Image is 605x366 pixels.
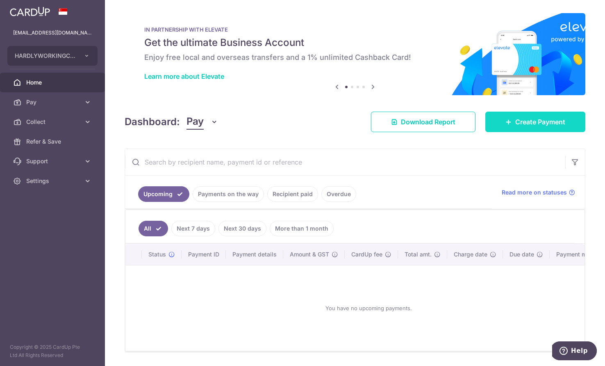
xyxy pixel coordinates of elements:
[7,46,98,66] button: HARDLYWORKINGCO PTE. LTD.
[19,6,36,13] span: Help
[351,250,382,258] span: CardUp fee
[267,186,318,202] a: Recipient paid
[26,98,80,106] span: Pay
[401,117,455,127] span: Download Report
[515,117,565,127] span: Create Payment
[26,177,80,185] span: Settings
[10,7,50,16] img: CardUp
[26,157,80,165] span: Support
[193,186,264,202] a: Payments on the way
[226,244,283,265] th: Payment details
[187,114,204,130] span: Pay
[218,221,266,236] a: Next 30 days
[509,250,534,258] span: Due date
[144,36,566,49] h5: Get the ultimate Business Account
[502,188,575,197] a: Read more on statuses
[502,188,567,197] span: Read more on statuses
[290,250,329,258] span: Amount & GST
[371,112,475,132] a: Download Report
[138,186,189,202] a: Upcoming
[15,52,75,60] span: HARDLYWORKINGCO PTE. LTD.
[270,221,334,236] a: More than 1 month
[321,186,356,202] a: Overdue
[405,250,432,258] span: Total amt.
[485,112,585,132] a: Create Payment
[13,29,92,37] p: [EMAIL_ADDRESS][DOMAIN_NAME]
[26,137,80,146] span: Refer & Save
[144,53,566,62] h6: Enjoy free local and overseas transfers and a 1% unlimited Cashback Card!
[125,149,565,175] input: Search by recipient name, payment id or reference
[125,13,585,95] img: Renovation banner
[148,250,166,258] span: Status
[187,114,218,130] button: Pay
[171,221,215,236] a: Next 7 days
[139,221,168,236] a: All
[26,118,80,126] span: Collect
[26,78,80,87] span: Home
[125,114,180,129] h4: Dashboard:
[552,341,597,362] iframe: Opens a widget where you can find more information
[144,72,224,80] a: Learn more about Elevate
[182,244,226,265] th: Payment ID
[135,272,602,344] div: You have no upcoming payments.
[454,250,487,258] span: Charge date
[144,26,566,33] p: IN PARTNERSHIP WITH ELEVATE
